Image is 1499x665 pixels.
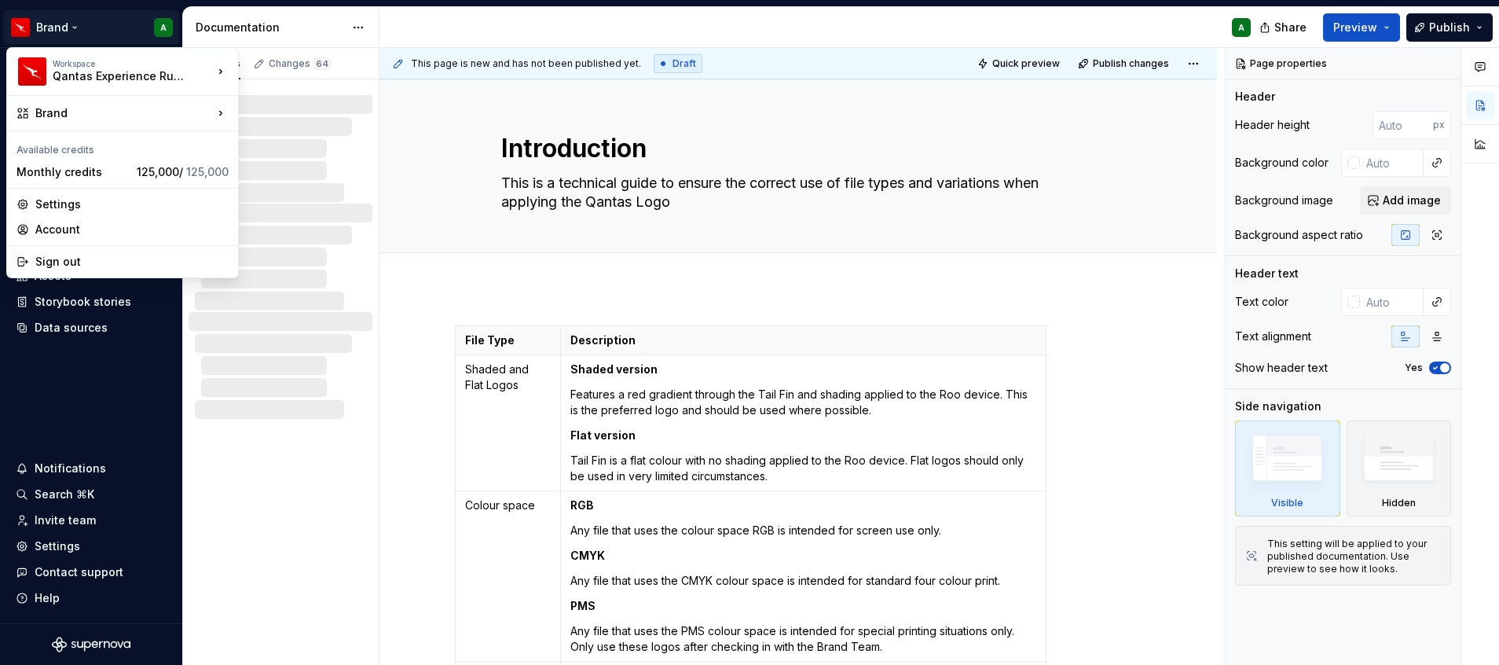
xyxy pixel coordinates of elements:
img: 6b187050-a3ed-48aa-8485-808e17fcee26.png [18,57,46,86]
div: Workspace [53,59,213,68]
div: Account [35,222,229,237]
div: Settings [35,197,229,212]
span: 125,000 [186,165,229,178]
span: 125,000 / [137,165,229,178]
div: Monthly credits [16,164,130,180]
div: Brand [35,105,213,121]
div: Qantas Experience Runway (QXR) [53,68,186,84]
div: Available credits [10,134,235,160]
div: Sign out [35,254,229,270]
